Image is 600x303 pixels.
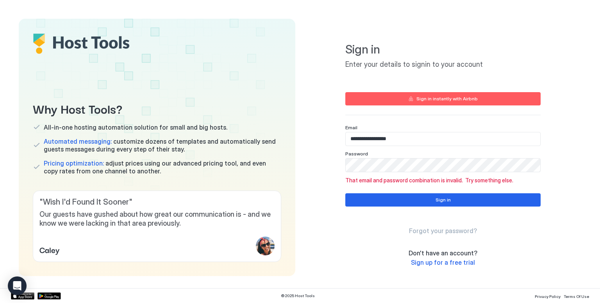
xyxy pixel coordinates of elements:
[345,92,541,105] button: Sign in instantly with Airbnb
[535,294,561,299] span: Privacy Policy
[416,95,478,102] div: Sign in instantly with Airbnb
[535,292,561,300] a: Privacy Policy
[281,293,315,298] span: © 2025 Host Tools
[564,294,589,299] span: Terms Of Use
[44,159,104,167] span: Pricing optimization:
[39,244,60,255] span: Caley
[39,210,275,228] span: Our guests have gushed about how great our communication is - and we know we were lacking in that...
[411,258,475,267] a: Sign up for a free trial
[37,292,61,299] a: Google Play Store
[345,60,541,69] span: Enter your details to signin to your account
[44,137,112,145] span: Automated messaging:
[409,227,477,235] a: Forgot your password?
[411,258,475,266] span: Sign up for a free trial
[39,197,275,207] span: " Wish I'd Found It Sooner "
[345,177,541,184] span: That email and password combination is invalid. Try something else.
[345,193,541,207] button: Sign in
[8,276,27,295] div: Open Intercom Messenger
[44,159,281,175] span: adjust prices using our advanced pricing tool, and even copy rates from one channel to another.
[564,292,589,300] a: Terms Of Use
[346,132,540,146] input: Input Field
[256,237,275,255] div: profile
[33,100,281,117] span: Why Host Tools?
[346,159,540,172] input: Input Field
[44,123,227,131] span: All-in-one hosting automation solution for small and big hosts.
[409,249,477,257] span: Don't have an account?
[436,196,451,203] div: Sign in
[345,151,368,157] span: Password
[11,292,34,299] a: App Store
[44,137,281,153] span: customize dozens of templates and automatically send guests messages during every step of their s...
[345,125,357,130] span: Email
[345,42,541,57] span: Sign in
